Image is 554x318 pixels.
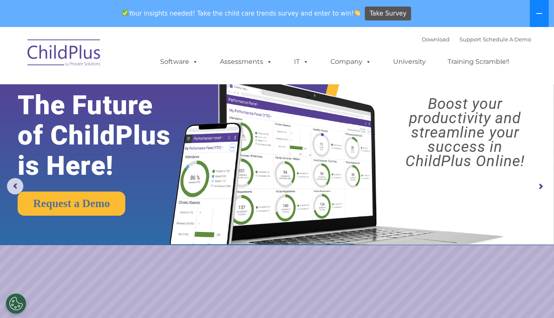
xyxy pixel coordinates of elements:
span: Last name [114,54,139,60]
a: Support [459,36,481,43]
img: ✅ [122,10,128,16]
span: Phone number [114,88,149,94]
rs-layer: Boost your productivity and streamline your success in ChildPlus Online! [383,97,547,168]
a: Assessments [212,54,280,70]
font: | [422,36,531,43]
a: Training Scramble!! [439,54,518,70]
span: Your insights needed! Take the child care trends survey and enter to win! [119,5,364,21]
button: Cookies Settings [6,293,26,314]
a: University [385,54,434,70]
img: ChildPlus by Procare Solutions [23,34,105,74]
a: Request a Demo [18,192,125,216]
a: Software [152,54,206,70]
iframe: Chat Widget [513,279,554,318]
img: 👏 [354,10,360,16]
a: Download [422,36,450,43]
a: Company [322,54,380,70]
rs-layer: The Future of ChildPlus is Here! [18,90,194,181]
span: Take Survey [370,7,407,21]
a: Take Survey [365,7,411,21]
a: IT [286,54,317,70]
a: Schedule A Demo [483,36,531,43]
